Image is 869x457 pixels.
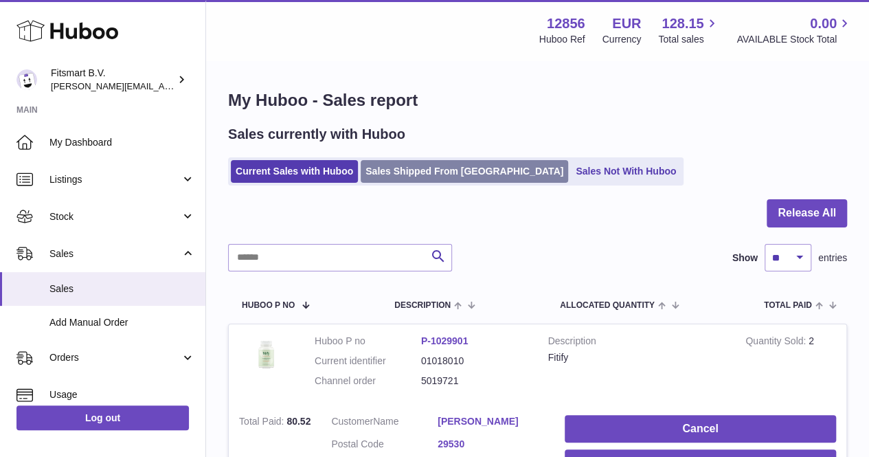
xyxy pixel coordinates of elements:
[331,415,438,432] dt: Name
[231,160,358,183] a: Current Sales with Huboo
[242,301,295,310] span: Huboo P no
[767,199,847,227] button: Release All
[49,173,181,186] span: Listings
[49,316,195,329] span: Add Manual Order
[658,14,719,46] a: 128.15 Total sales
[662,14,703,33] span: 128.15
[331,416,373,427] span: Customer
[49,136,195,149] span: My Dashboard
[764,301,812,310] span: Total paid
[361,160,568,183] a: Sales Shipped From [GEOGRAPHIC_DATA]
[49,388,195,401] span: Usage
[49,282,195,296] span: Sales
[658,33,719,46] span: Total sales
[51,80,275,91] span: [PERSON_NAME][EMAIL_ADDRESS][DOMAIN_NAME]
[548,335,725,351] strong: Description
[16,405,189,430] a: Log out
[239,335,294,374] img: 128561739542540.png
[612,14,641,33] strong: EUR
[228,125,405,144] h2: Sales currently with Huboo
[735,324,846,405] td: 2
[560,301,655,310] span: ALLOCATED Quantity
[547,14,585,33] strong: 12856
[736,33,853,46] span: AVAILABLE Stock Total
[239,416,286,430] strong: Total Paid
[421,375,528,388] dd: 5019721
[315,355,421,368] dt: Current identifier
[315,375,421,388] dt: Channel order
[49,247,181,260] span: Sales
[565,415,836,443] button: Cancel
[331,438,438,454] dt: Postal Code
[548,351,725,364] div: Fitify
[810,14,837,33] span: 0.00
[421,355,528,368] dd: 01018010
[228,89,847,111] h1: My Huboo - Sales report
[51,67,174,93] div: Fitsmart B.V.
[421,335,469,346] a: P-1029901
[539,33,585,46] div: Huboo Ref
[315,335,421,348] dt: Huboo P no
[438,438,544,451] a: 29530
[732,252,758,265] label: Show
[818,252,847,265] span: entries
[571,160,681,183] a: Sales Not With Huboo
[394,301,451,310] span: Description
[602,33,642,46] div: Currency
[286,416,311,427] span: 80.52
[16,69,37,90] img: jonathan@leaderoo.com
[745,335,809,350] strong: Quantity Sold
[438,415,544,428] a: [PERSON_NAME]
[49,210,181,223] span: Stock
[49,351,181,364] span: Orders
[736,14,853,46] a: 0.00 AVAILABLE Stock Total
